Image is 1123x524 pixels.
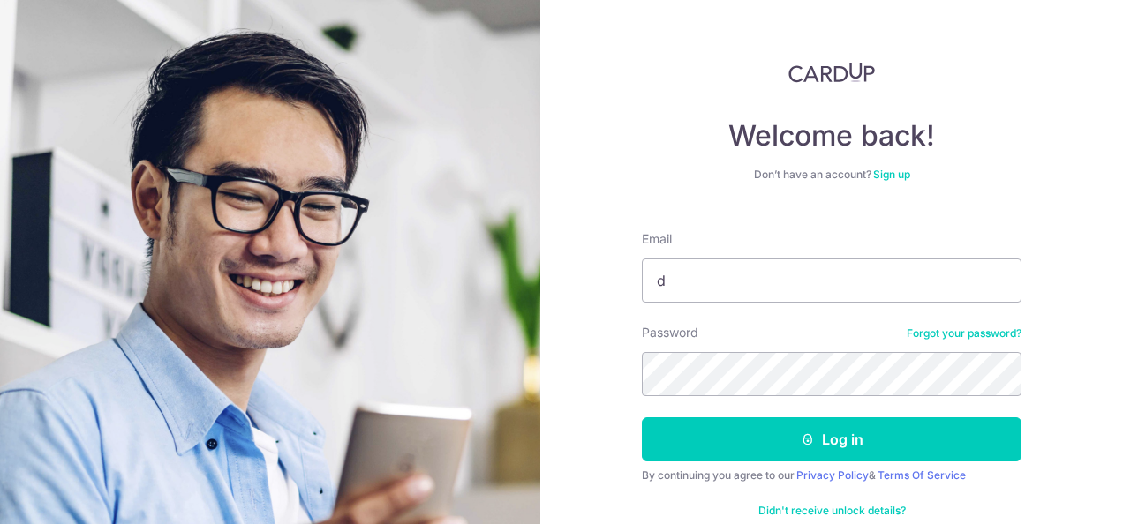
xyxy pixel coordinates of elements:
[642,258,1021,303] input: Enter your Email
[878,468,966,482] a: Terms Of Service
[788,62,875,83] img: CardUp Logo
[642,324,698,341] label: Password
[642,417,1021,461] button: Log in
[758,504,906,518] a: Didn't receive unlock details?
[907,326,1021,341] a: Forgot your password?
[642,230,672,248] label: Email
[642,118,1021,153] h4: Welcome back!
[642,168,1021,182] div: Don’t have an account?
[642,468,1021,483] div: By continuing you agree to our &
[796,468,869,482] a: Privacy Policy
[873,168,910,181] a: Sign up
